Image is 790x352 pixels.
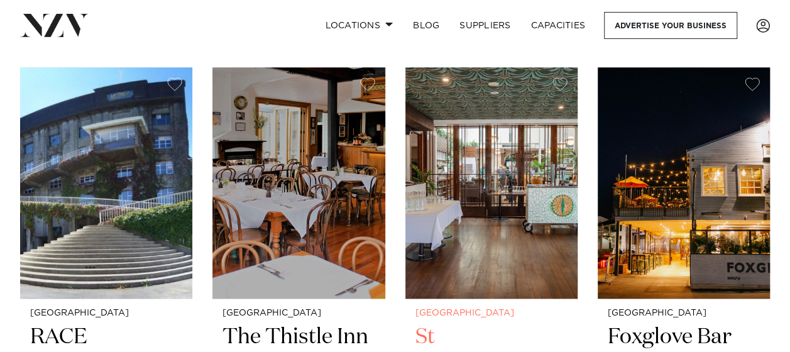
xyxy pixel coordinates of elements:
[30,309,182,318] small: [GEOGRAPHIC_DATA]
[604,12,737,39] a: Advertise your business
[521,12,596,39] a: Capacities
[449,12,520,39] a: SUPPLIERS
[222,309,375,318] small: [GEOGRAPHIC_DATA]
[403,12,449,39] a: BLOG
[315,12,403,39] a: Locations
[608,309,760,318] small: [GEOGRAPHIC_DATA]
[20,14,89,36] img: nzv-logo.png
[415,309,568,318] small: [GEOGRAPHIC_DATA]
